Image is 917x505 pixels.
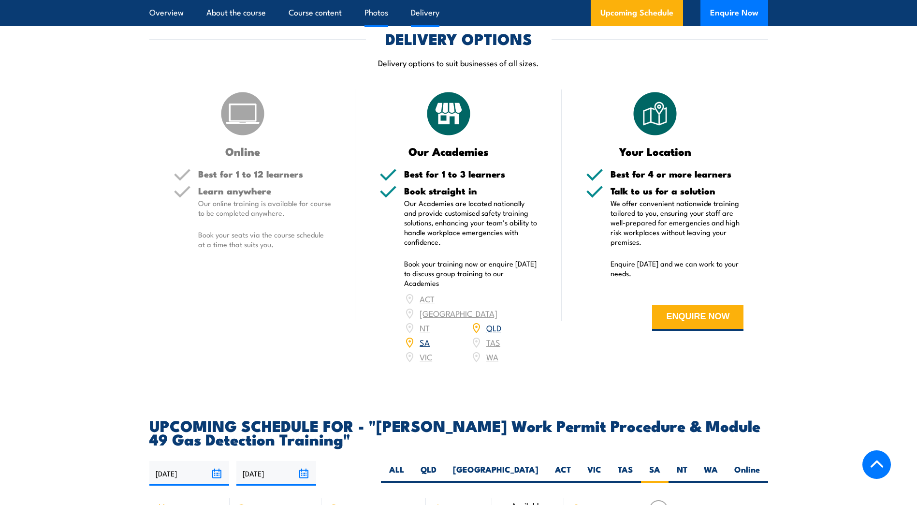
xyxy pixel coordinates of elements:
label: WA [696,464,726,483]
h2: DELIVERY OPTIONS [385,31,532,45]
p: Delivery options to suit businesses of all sizes. [149,57,768,68]
input: To date [236,461,316,486]
label: SA [641,464,669,483]
h5: Learn anywhere [198,186,332,195]
label: [GEOGRAPHIC_DATA] [445,464,547,483]
h5: Book straight in [404,186,538,195]
p: Our online training is available for course to be completed anywhere. [198,198,332,218]
label: QLD [412,464,445,483]
p: Our Academies are located nationally and provide customised safety training solutions, enhancing ... [404,198,538,247]
h3: Your Location [586,146,725,157]
p: Enquire [DATE] and we can work to your needs. [611,259,744,278]
label: NT [669,464,696,483]
h2: UPCOMING SCHEDULE FOR - "[PERSON_NAME] Work Permit Procedure & Module 49 Gas Detection Training" [149,418,768,446]
label: ACT [547,464,579,483]
h3: Online [174,146,312,157]
label: TAS [610,464,641,483]
a: SA [420,336,430,348]
input: From date [149,461,229,486]
h5: Best for 1 to 12 learners [198,169,332,178]
p: Book your training now or enquire [DATE] to discuss group training to our Academies [404,259,538,288]
label: VIC [579,464,610,483]
h5: Best for 1 to 3 learners [404,169,538,178]
a: QLD [486,322,501,333]
button: ENQUIRE NOW [652,305,743,331]
label: Online [726,464,768,483]
p: Book your seats via the course schedule at a time that suits you. [198,230,332,249]
h5: Talk to us for a solution [611,186,744,195]
p: We offer convenient nationwide training tailored to you, ensuring your staff are well-prepared fo... [611,198,744,247]
label: ALL [381,464,412,483]
h5: Best for 4 or more learners [611,169,744,178]
h3: Our Academies [379,146,518,157]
